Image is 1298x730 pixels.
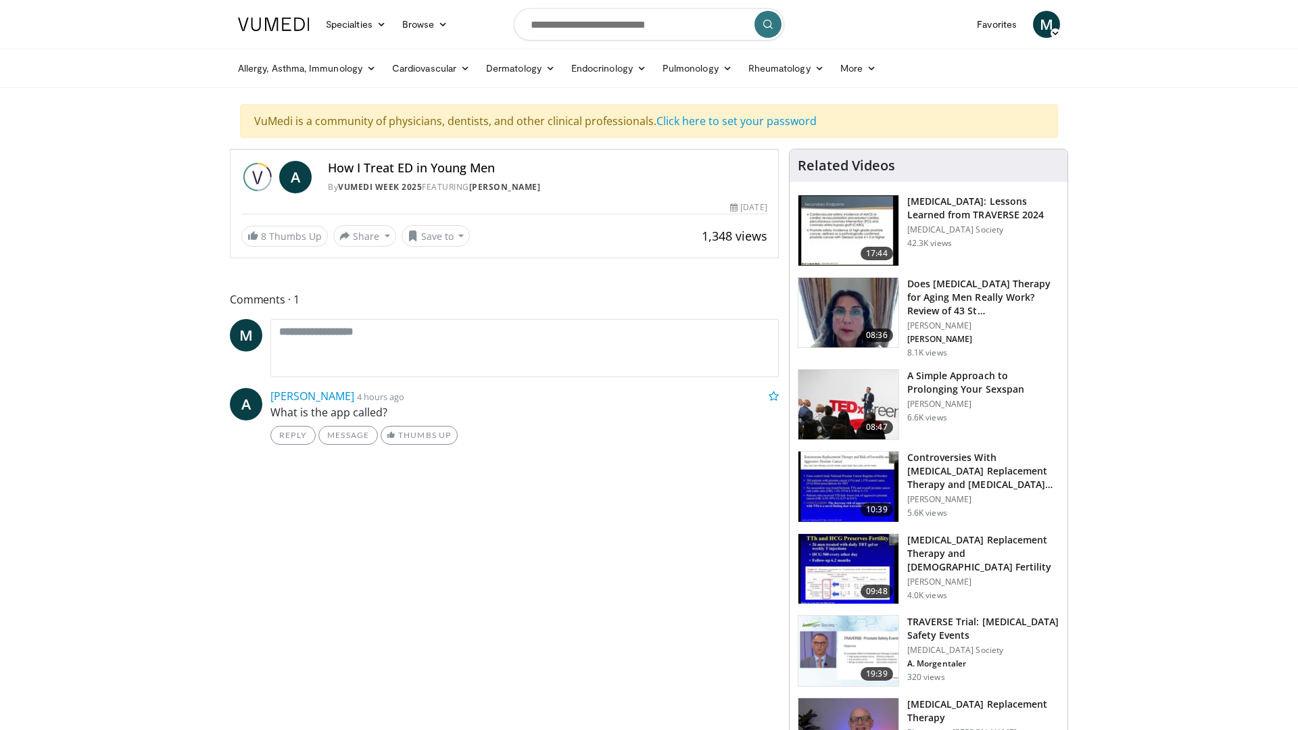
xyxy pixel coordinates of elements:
[357,391,404,403] small: 4 hours ago
[328,181,767,193] div: By FEATURING
[907,645,1059,656] p: [MEDICAL_DATA] Society
[907,347,947,358] p: 8.1K views
[798,616,898,686] img: 9812f22f-d817-4923-ae6c-a42f6b8f1c21.png.150x105_q85_crop-smart_upscale.png
[514,8,784,41] input: Search topics, interventions
[270,426,316,445] a: Reply
[230,291,779,308] span: Comments 1
[798,195,1059,266] a: 17:44 [MEDICAL_DATA]: Lessons Learned from TRAVERSE 2024 [MEDICAL_DATA] Society 42.3K views
[798,451,1059,522] a: 10:39 Controversies With [MEDICAL_DATA] Replacement Therapy and [MEDICAL_DATA] Can… [PERSON_NAME]...
[907,412,947,423] p: 6.6K views
[861,585,893,598] span: 09:48
[563,55,654,82] a: Endocrinology
[402,225,471,247] button: Save to
[907,615,1059,642] h3: TRAVERSE Trial: [MEDICAL_DATA] Safety Events
[798,615,1059,687] a: 19:39 TRAVERSE Trial: [MEDICAL_DATA] Safety Events [MEDICAL_DATA] Society A. Morgentaler 320 views
[907,577,1059,587] p: [PERSON_NAME]
[907,399,1059,410] p: [PERSON_NAME]
[654,55,740,82] a: Pulmonology
[907,658,1059,669] p: A. Morgentaler
[907,508,947,518] p: 5.6K views
[270,389,354,404] a: [PERSON_NAME]
[740,55,832,82] a: Rheumatology
[230,388,262,420] a: A
[279,161,312,193] a: A
[907,195,1059,222] h3: [MEDICAL_DATA]: Lessons Learned from TRAVERSE 2024
[469,181,541,193] a: [PERSON_NAME]
[328,161,767,176] h4: How I Treat ED in Young Men
[240,104,1058,138] div: VuMedi is a community of physicians, dentists, and other clinical professionals.
[907,224,1059,235] p: [MEDICAL_DATA] Society
[333,225,396,247] button: Share
[832,55,884,82] a: More
[230,319,262,351] a: M
[907,320,1059,331] p: [PERSON_NAME]
[798,370,898,440] img: c4bd4661-e278-4c34-863c-57c104f39734.150x105_q85_crop-smart_upscale.jpg
[907,369,1059,396] h3: A Simple Approach to Prolonging Your Sexspan
[381,426,457,445] a: Thumbs Up
[907,672,945,683] p: 320 views
[798,157,895,174] h4: Related Videos
[384,55,478,82] a: Cardiovascular
[730,201,767,214] div: [DATE]
[907,698,1059,725] h3: [MEDICAL_DATA] Replacement Therapy
[861,667,893,681] span: 19:39
[907,590,947,601] p: 4.0K views
[861,503,893,516] span: 10:39
[231,149,778,150] video-js: Video Player
[318,426,378,445] a: Message
[907,451,1059,491] h3: Controversies With [MEDICAL_DATA] Replacement Therapy and [MEDICAL_DATA] Can…
[478,55,563,82] a: Dermatology
[270,404,779,420] p: What is the app called?
[656,114,817,128] a: Click here to set your password
[798,533,1059,605] a: 09:48 [MEDICAL_DATA] Replacement Therapy and [DEMOGRAPHIC_DATA] Fertility [PERSON_NAME] 4.0K views
[798,452,898,522] img: 418933e4-fe1c-4c2e-be56-3ce3ec8efa3b.150x105_q85_crop-smart_upscale.jpg
[798,278,898,348] img: 4d4bce34-7cbb-4531-8d0c-5308a71d9d6c.150x105_q85_crop-smart_upscale.jpg
[702,228,767,244] span: 1,348 views
[907,494,1059,505] p: [PERSON_NAME]
[861,420,893,434] span: 08:47
[238,18,310,31] img: VuMedi Logo
[861,328,893,342] span: 08:36
[861,247,893,260] span: 17:44
[907,238,952,249] p: 42.3K views
[1033,11,1060,38] a: M
[969,11,1025,38] a: Favorites
[230,55,384,82] a: Allergy, Asthma, Immunology
[241,226,328,247] a: 8 Thumbs Up
[394,11,456,38] a: Browse
[338,181,422,193] a: Vumedi Week 2025
[907,334,1059,345] p: [PERSON_NAME]
[798,195,898,266] img: 1317c62a-2f0d-4360-bee0-b1bff80fed3c.150x105_q85_crop-smart_upscale.jpg
[318,11,394,38] a: Specialties
[798,534,898,604] img: 58e29ddd-d015-4cd9-bf96-f28e303b730c.150x105_q85_crop-smart_upscale.jpg
[241,161,274,193] img: Vumedi Week 2025
[261,230,266,243] span: 8
[798,369,1059,441] a: 08:47 A Simple Approach to Prolonging Your Sexspan [PERSON_NAME] 6.6K views
[907,277,1059,318] h3: Does [MEDICAL_DATA] Therapy for Aging Men Really Work? Review of 43 St…
[798,277,1059,358] a: 08:36 Does [MEDICAL_DATA] Therapy for Aging Men Really Work? Review of 43 St… [PERSON_NAME] [PERS...
[907,533,1059,574] h3: [MEDICAL_DATA] Replacement Therapy and [DEMOGRAPHIC_DATA] Fertility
